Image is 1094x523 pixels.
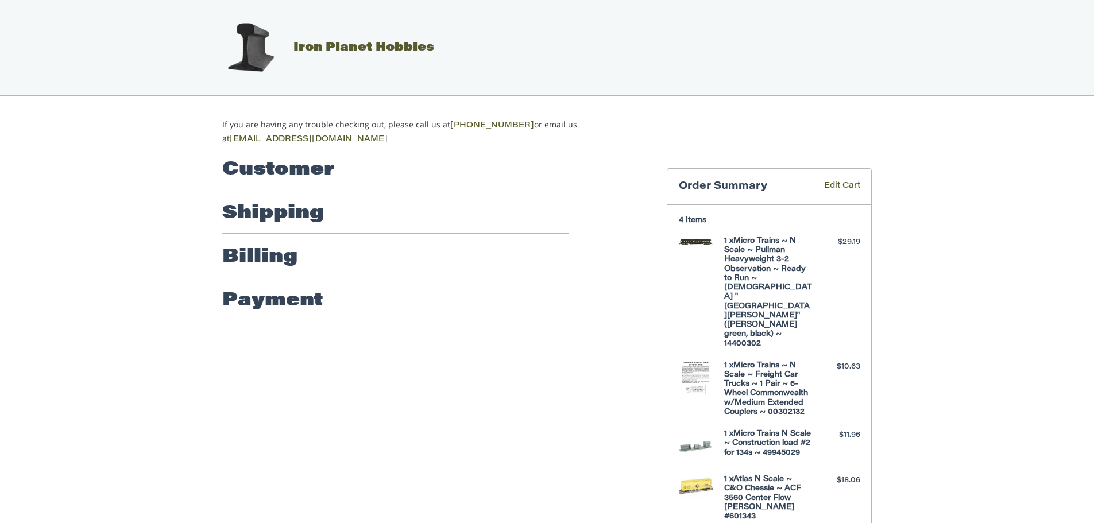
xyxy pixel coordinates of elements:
h4: 1 x Micro Trains N Scale ~ Construction load #2 for 134s ~ 49945029 [724,429,812,458]
h2: Payment [222,289,323,312]
a: Iron Planet Hobbies [210,42,434,53]
div: $11.96 [815,429,860,441]
h4: 1 x Atlas N Scale ~ C&O Chessie ~ ACF 3560 Center Flow [PERSON_NAME] #601343 [724,475,812,521]
a: Edit Cart [807,180,860,193]
span: Iron Planet Hobbies [293,42,434,53]
div: $10.63 [815,361,860,373]
h2: Billing [222,246,297,269]
div: $29.19 [815,237,860,248]
h4: 1 x Micro Trains ~ N Scale ~ Pullman Heavyweight 3-2 Observation ~ Ready to Run ~ [DEMOGRAPHIC_DA... [724,237,812,348]
a: [PHONE_NUMBER] [450,122,534,130]
h3: Order Summary [679,180,807,193]
a: [EMAIL_ADDRESS][DOMAIN_NAME] [230,135,388,144]
p: If you are having any trouble checking out, please call us at or email us at [222,118,613,146]
h2: Customer [222,158,334,181]
img: Iron Planet Hobbies [222,19,279,76]
h4: 1 x Micro Trains ~ N Scale ~ Freight Car Trucks ~ 1 Pair ~ 6-Wheel Commonwealth w/Medium Extended... [724,361,812,417]
div: $18.06 [815,475,860,486]
h3: 4 Items [679,216,860,225]
h2: Shipping [222,202,324,225]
